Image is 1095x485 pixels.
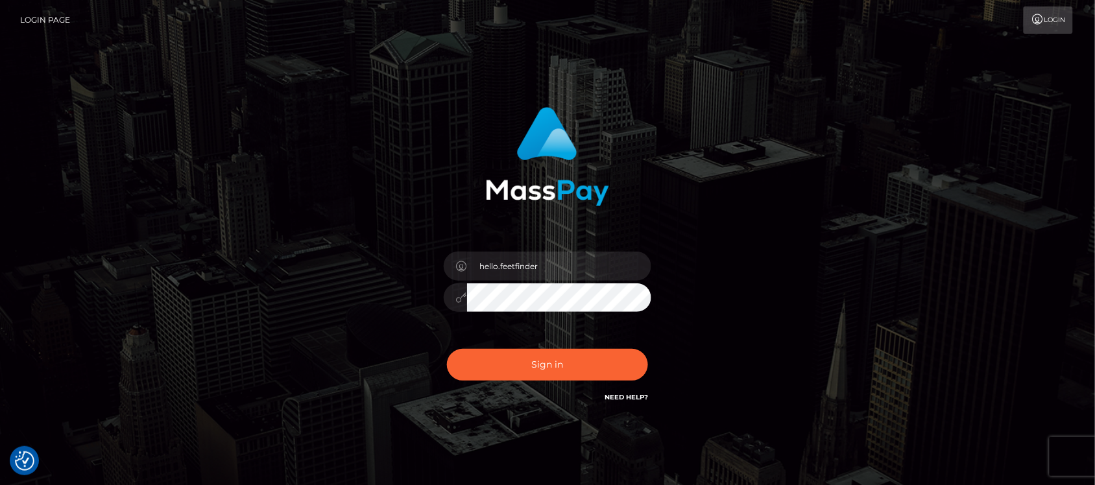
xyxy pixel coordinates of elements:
[1024,6,1073,34] a: Login
[447,349,648,381] button: Sign in
[20,6,70,34] a: Login Page
[467,252,651,281] input: Username...
[15,451,34,471] img: Revisit consent button
[15,451,34,471] button: Consent Preferences
[486,107,609,206] img: MassPay Login
[605,393,648,401] a: Need Help?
